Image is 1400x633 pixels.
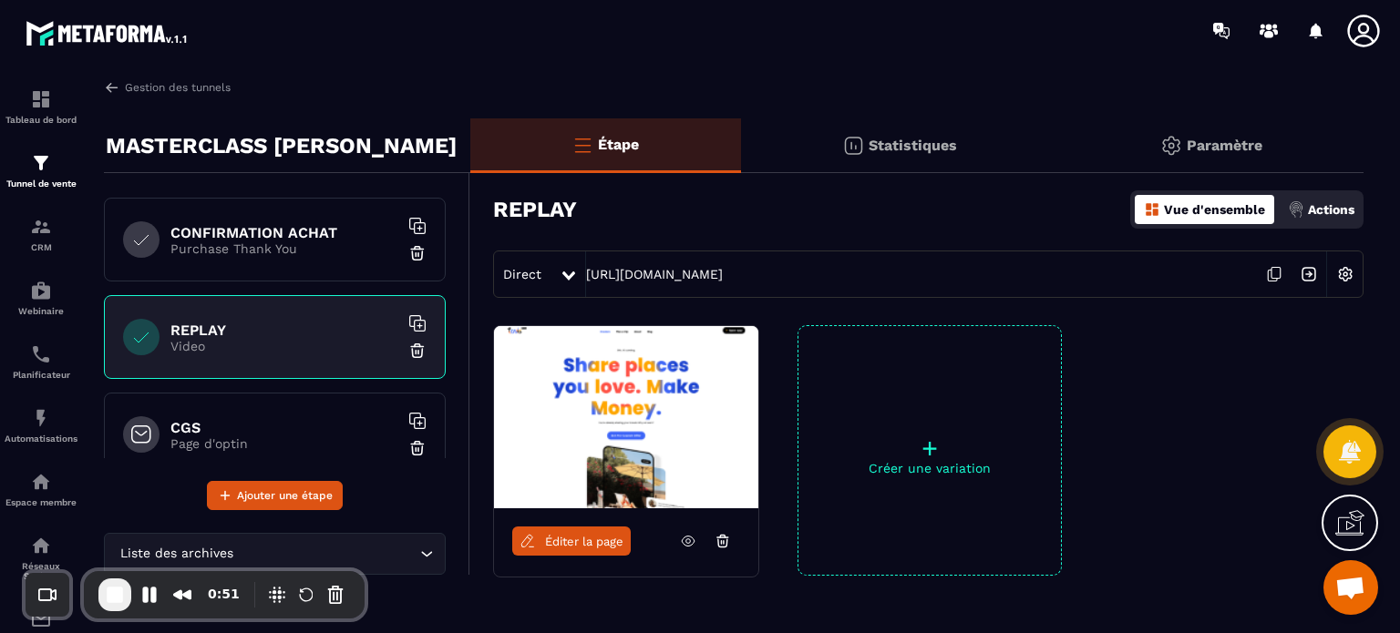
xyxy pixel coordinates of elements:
[30,471,52,493] img: automations
[30,535,52,556] img: social-network
[1308,202,1354,217] p: Actions
[170,241,398,256] p: Purchase Thank You
[798,461,1061,475] p: Créer une variation
[5,370,77,380] p: Planificateur
[5,497,77,507] p: Espace membre
[1323,560,1378,615] a: Ouvrir le chat
[545,535,623,548] span: Éditer la page
[5,115,77,125] p: Tableau de bord
[30,88,52,110] img: formation
[571,134,593,156] img: bars-o.4a397970.svg
[798,435,1061,461] p: +
[5,138,77,202] a: formationformationTunnel de vente
[104,79,120,96] img: arrow
[503,267,541,281] span: Direct
[1292,257,1326,291] img: arrow-next.bcc2205e.svg
[1160,135,1182,157] img: setting-gr.5f69749f.svg
[170,339,398,353] p: Video
[26,16,190,49] img: logo
[5,266,77,330] a: automationsautomationsWebinaire
[30,608,52,630] img: email
[30,407,52,429] img: automations
[5,75,77,138] a: formationformationTableau de bord
[493,197,577,222] h3: REPLAY
[512,526,631,556] a: Éditer la page
[5,521,77,595] a: social-networksocial-networkRéseaux Sociaux
[408,342,427,360] img: trash
[1328,257,1363,291] img: setting-w.858f3a88.svg
[5,457,77,521] a: automationsautomationsEspace membre
[5,561,77,581] p: Réseaux Sociaux
[5,330,77,393] a: schedulerschedulerPlanificateur
[5,242,77,252] p: CRM
[869,137,957,154] p: Statistiques
[1144,201,1160,218] img: dashboard-orange.40269519.svg
[170,419,398,436] h6: CGS
[237,544,416,564] input: Search for option
[5,179,77,189] p: Tunnel de vente
[30,280,52,301] img: automations
[104,533,446,575] div: Search for option
[408,439,427,457] img: trash
[207,481,343,510] button: Ajouter une étape
[5,306,77,316] p: Webinaire
[842,135,864,157] img: stats.20deebd0.svg
[106,128,457,164] p: MASTERCLASS [PERSON_NAME]
[170,322,398,339] h6: REPLAY
[237,486,333,505] span: Ajouter une étape
[116,544,237,564] span: Liste des archives
[1288,201,1304,218] img: actions.d6e523a2.png
[30,216,52,238] img: formation
[1187,137,1262,154] p: Paramètre
[30,343,52,365] img: scheduler
[1164,202,1265,217] p: Vue d'ensemble
[598,136,639,153] p: Étape
[5,434,77,444] p: Automatisations
[170,224,398,241] h6: CONFIRMATION ACHAT
[586,267,723,281] a: [URL][DOMAIN_NAME]
[494,326,758,508] img: image
[5,202,77,266] a: formationformationCRM
[30,152,52,174] img: formation
[104,79,231,96] a: Gestion des tunnels
[408,244,427,262] img: trash
[170,436,398,451] p: Page d'optin
[5,393,77,457] a: automationsautomationsAutomatisations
